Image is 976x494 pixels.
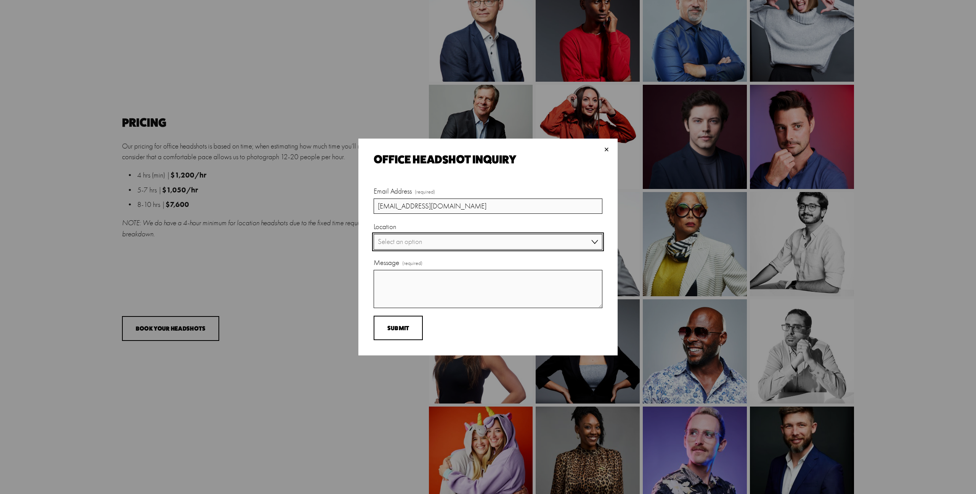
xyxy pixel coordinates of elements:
[602,145,611,154] div: Close
[387,324,409,332] span: Submit
[374,154,594,165] div: Office Headshot Inquiry
[374,316,423,341] button: SubmitSubmit
[402,259,422,268] span: (required)
[374,257,399,268] span: Message
[374,234,602,250] select: Location
[415,188,435,196] span: (required)
[374,186,412,197] span: Email Address
[374,221,396,232] span: Location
